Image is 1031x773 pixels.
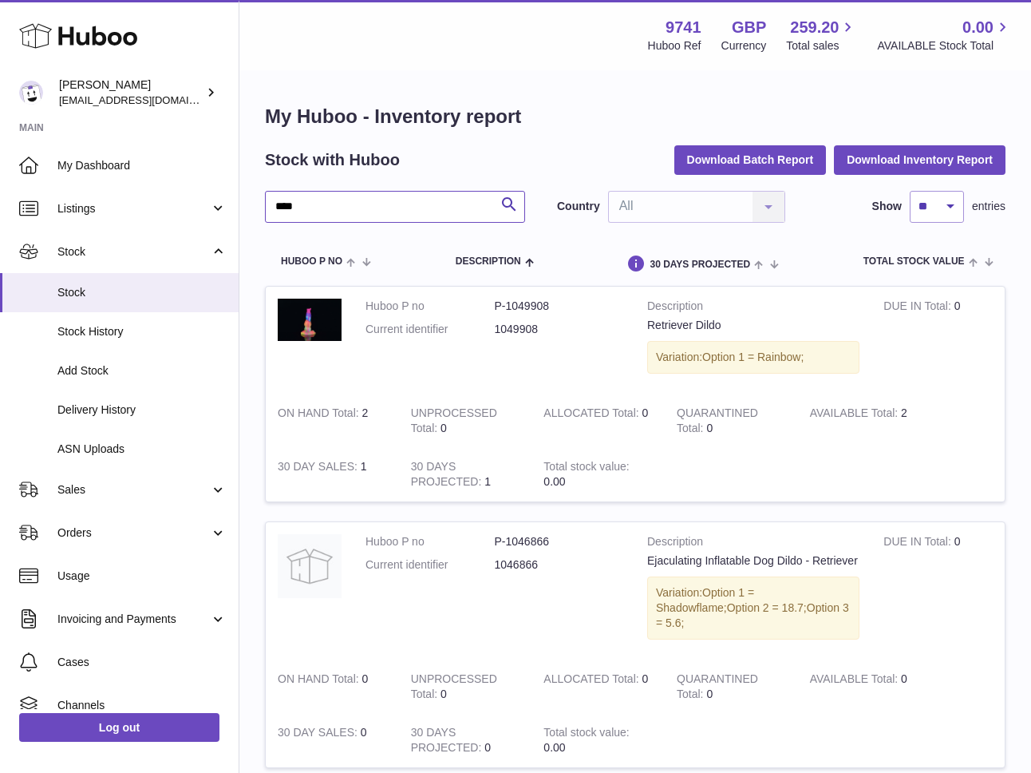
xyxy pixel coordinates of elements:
[365,299,495,314] dt: Huboo P no
[265,149,400,171] h2: Stock with Huboo
[790,17,839,38] span: 259.20
[810,406,901,423] strong: AVAILABLE Total
[399,447,532,501] td: 1
[411,672,497,704] strong: UNPROCESSED Total
[495,299,624,314] dd: P-1049908
[883,535,954,552] strong: DUE IN Total
[810,672,901,689] strong: AVAILABLE Total
[266,394,399,448] td: 2
[57,569,227,584] span: Usage
[19,81,43,105] img: ajcmarketingltd@gmail.com
[57,363,227,379] span: Add Stock
[495,534,624,549] dd: P-1046866
[278,534,342,598] img: product image
[57,158,227,173] span: My Dashboard
[786,38,857,54] span: Total sales
[543,672,642,689] strong: ALLOCATED Total
[365,557,495,573] dt: Current identifier
[647,318,859,333] div: Retriever Dildo
[57,244,210,260] span: Stock
[531,394,665,448] td: 0
[883,299,954,316] strong: DUE IN Total
[411,406,497,438] strong: UNPROCESSED Total
[732,17,766,38] strong: GBP
[871,287,1005,394] td: 0
[648,38,701,54] div: Huboo Ref
[399,394,532,448] td: 0
[647,577,859,640] div: Variation:
[57,402,227,418] span: Delivery History
[495,322,624,337] dd: 1049908
[962,17,993,38] span: 0.00
[543,475,565,488] span: 0.00
[495,557,624,573] dd: 1046866
[647,299,859,318] strong: Description
[543,726,629,743] strong: Total stock value
[57,655,227,670] span: Cases
[59,93,235,106] span: [EMAIL_ADDRESS][DOMAIN_NAME]
[706,688,713,700] span: 0
[543,741,565,754] span: 0.00
[863,256,965,267] span: Total stock value
[278,726,361,743] strong: 30 DAY SALES
[647,534,859,553] strong: Description
[666,17,701,38] strong: 9741
[57,201,210,216] span: Listings
[543,460,629,477] strong: Total stock value
[656,601,849,629] span: Option 3 = 5.6;
[721,38,767,54] div: Currency
[57,285,227,300] span: Stock
[677,672,758,704] strong: QUARANTINED Total
[19,713,219,742] a: Log out
[674,145,827,174] button: Download Batch Report
[656,586,754,614] span: Option 1 = Shadowflame;
[365,534,495,549] dt: Huboo P no
[266,447,399,501] td: 1
[650,260,750,270] span: 30 DAYS PROJECTED
[677,406,758,438] strong: QUARANTINED Total
[877,38,1012,54] span: AVAILABLE Stock Total
[278,672,362,689] strong: ON HAND Total
[57,525,210,541] span: Orders
[727,601,807,614] span: Option 2 = 18.7;
[266,660,399,714] td: 0
[798,394,931,448] td: 2
[972,199,1005,214] span: entries
[871,522,1005,659] td: 0
[281,256,342,267] span: Huboo P no
[456,256,521,267] span: Description
[647,553,859,569] div: Ejaculating Inflatable Dog Dildo - Retriever
[265,104,1005,129] h1: My Huboo - Inventory report
[278,406,362,423] strong: ON HAND Total
[57,442,227,457] span: ASN Uploads
[59,77,203,108] div: [PERSON_NAME]
[647,341,859,374] div: Variation:
[786,17,857,54] a: 259.20 Total sales
[706,422,713,434] span: 0
[702,351,804,363] span: Option 1 = Rainbow;
[411,460,485,492] strong: 30 DAYS PROJECTED
[877,17,1012,54] a: 0.00 AVAILABLE Stock Total
[278,299,342,341] img: product image
[57,482,210,497] span: Sales
[57,698,227,713] span: Channels
[411,726,485,758] strong: 30 DAYS PROJECTED
[57,612,210,627] span: Invoicing and Payments
[278,460,361,477] strong: 30 DAY SALES
[543,406,642,423] strong: ALLOCATED Total
[531,660,665,714] td: 0
[872,199,902,214] label: Show
[399,713,532,767] td: 0
[399,660,532,714] td: 0
[798,660,931,714] td: 0
[557,199,600,214] label: Country
[57,324,227,339] span: Stock History
[266,713,399,767] td: 0
[834,145,1005,174] button: Download Inventory Report
[365,322,495,337] dt: Current identifier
